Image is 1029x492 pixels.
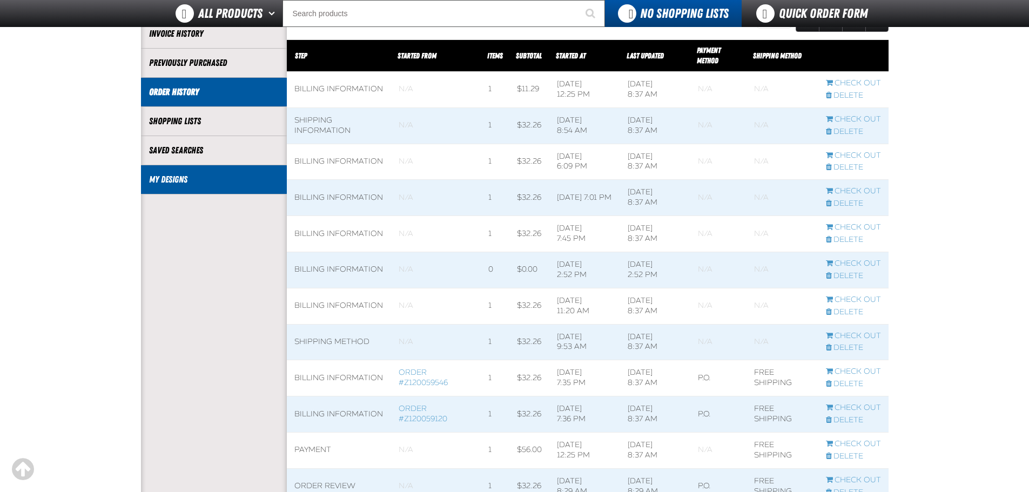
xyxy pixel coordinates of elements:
[746,396,818,433] td: Free Shipping
[746,144,818,180] td: Blank
[826,186,881,197] a: Continue checkout started from
[149,173,279,186] a: My Designs
[697,46,721,65] a: Payment Method
[746,107,818,144] td: Blank
[549,288,620,324] td: [DATE] 11:20 AM
[620,432,691,468] td: [DATE] 8:37 AM
[826,199,881,209] a: Delete checkout started from
[391,180,481,216] td: Blank
[826,223,881,233] a: Continue checkout started from
[481,252,509,288] td: 0
[294,337,384,347] div: Shipping Method
[826,151,881,161] a: Continue checkout started from
[509,360,549,396] td: $32.26
[620,396,691,433] td: [DATE] 8:37 AM
[509,396,549,433] td: $32.26
[826,295,881,305] a: Continue checkout started from
[509,252,549,288] td: $0.00
[690,324,746,360] td: Blank
[11,457,35,481] div: Scroll to the top
[509,216,549,252] td: $32.26
[690,72,746,108] td: Blank
[690,252,746,288] td: Blank
[294,301,384,311] div: Billing Information
[826,259,881,269] a: Continue checkout started from
[826,91,881,101] a: Delete checkout started from
[690,144,746,180] td: Blank
[826,331,881,341] a: Continue checkout started from
[481,72,509,108] td: 1
[549,252,620,288] td: [DATE] 2:52 PM
[391,72,481,108] td: Blank
[549,360,620,396] td: [DATE] 7:35 PM
[746,360,818,396] td: Free Shipping
[295,51,307,60] span: Step
[826,415,881,426] a: Delete checkout started from Z120059120
[294,229,384,239] div: Billing Information
[487,51,503,60] span: Items
[746,432,818,468] td: Free Shipping
[627,51,664,60] a: Last Updated
[149,144,279,157] a: Saved Searches
[826,271,881,281] a: Delete checkout started from
[509,288,549,324] td: $32.26
[746,252,818,288] td: Blank
[818,40,889,72] th: Row actions
[481,432,509,468] td: 1
[481,288,509,324] td: 1
[509,107,549,144] td: $32.26
[516,51,542,60] span: Subtotal
[746,216,818,252] td: Blank
[481,360,509,396] td: 1
[149,57,279,69] a: Previously Purchased
[294,409,384,420] div: Billing Information
[481,396,509,433] td: 1
[826,163,881,173] a: Delete checkout started from
[826,343,881,353] a: Delete checkout started from
[826,235,881,245] a: Delete checkout started from
[690,180,746,216] td: Blank
[398,51,436,60] span: Started From
[294,84,384,95] div: Billing Information
[149,115,279,127] a: Shopping Lists
[620,252,691,288] td: [DATE] 2:52 PM
[549,107,620,144] td: [DATE] 8:54 AM
[826,379,881,389] a: Delete checkout started from Z120059546
[149,86,279,98] a: Order History
[294,157,384,167] div: Billing Information
[826,439,881,449] a: Continue checkout started from
[399,404,447,423] a: Order #Z120059120
[509,180,549,216] td: $32.26
[509,432,549,468] td: $56.00
[620,107,691,144] td: [DATE] 8:37 AM
[620,324,691,360] td: [DATE] 8:37 AM
[391,324,481,360] td: Blank
[746,324,818,360] td: Blank
[826,367,881,377] a: Continue checkout started from Z120059546
[826,114,881,125] a: Continue checkout started from
[690,288,746,324] td: Blank
[753,51,802,60] span: Shipping Method
[690,432,746,468] td: Blank
[746,180,818,216] td: Blank
[294,265,384,275] div: Billing Information
[509,144,549,180] td: $32.26
[391,288,481,324] td: Blank
[640,6,729,21] span: No Shopping Lists
[549,144,620,180] td: [DATE] 6:09 PM
[690,107,746,144] td: Blank
[690,396,746,433] td: P.O.
[549,216,620,252] td: [DATE] 7:45 PM
[481,216,509,252] td: 1
[391,432,481,468] td: Blank
[549,396,620,433] td: [DATE] 7:36 PM
[481,144,509,180] td: 1
[556,51,586,60] a: Started At
[826,403,881,413] a: Continue checkout started from Z120059120
[620,180,691,216] td: [DATE] 8:37 AM
[294,481,384,491] div: Order Review
[294,445,384,455] div: Payment
[746,288,818,324] td: Blank
[826,127,881,137] a: Delete checkout started from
